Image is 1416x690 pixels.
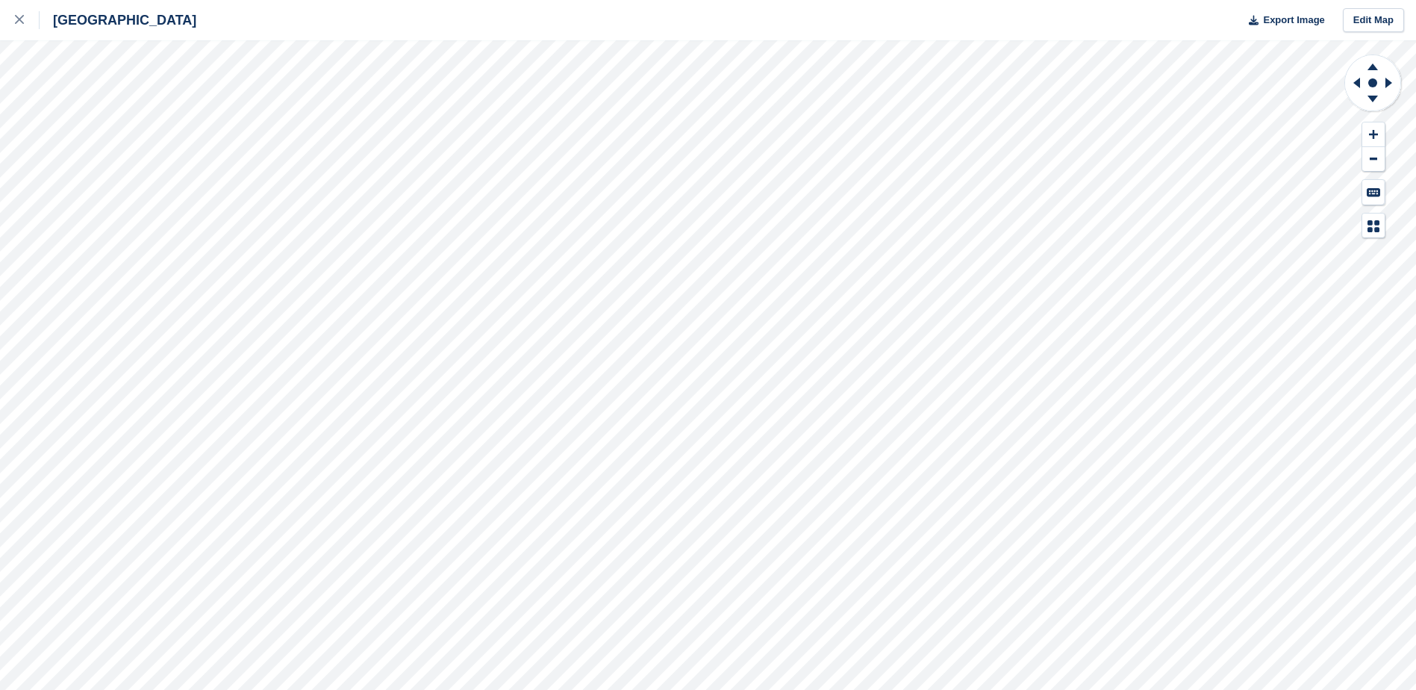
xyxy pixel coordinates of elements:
button: Map Legend [1362,214,1385,238]
span: Export Image [1263,13,1324,28]
button: Keyboard Shortcuts [1362,180,1385,205]
button: Export Image [1240,8,1325,33]
a: Edit Map [1343,8,1404,33]
button: Zoom In [1362,122,1385,147]
button: Zoom Out [1362,147,1385,172]
div: [GEOGRAPHIC_DATA] [40,11,196,29]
